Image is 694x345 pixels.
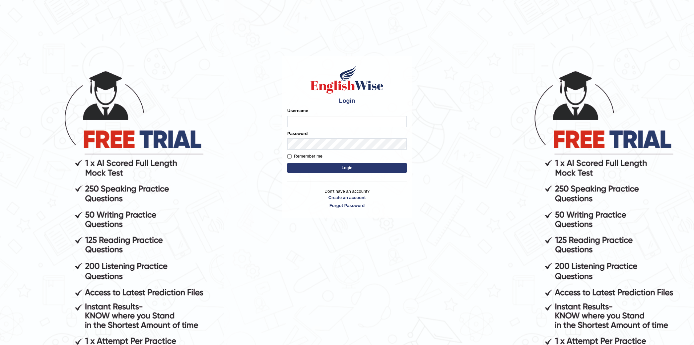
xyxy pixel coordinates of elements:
input: Remember me [287,154,292,159]
a: Forgot Password [287,202,407,209]
label: Password [287,130,308,137]
button: Login [287,163,407,173]
a: Create an account [287,194,407,201]
p: Don't have an account? [287,188,407,209]
h4: Login [287,98,407,104]
label: Remember me [287,153,322,160]
img: Logo of English Wise sign in for intelligent practice with AI [309,65,385,95]
label: Username [287,107,308,114]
